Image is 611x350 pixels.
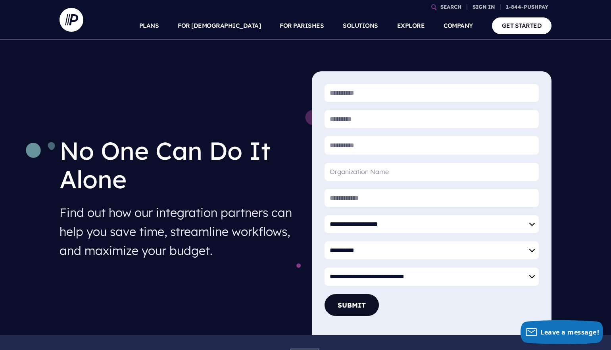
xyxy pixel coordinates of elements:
a: SOLUTIONS [343,12,378,40]
a: COMPANY [444,12,473,40]
button: Leave a message! [521,320,603,344]
a: FOR [DEMOGRAPHIC_DATA] [178,12,261,40]
a: EXPLORE [397,12,425,40]
a: GET STARTED [492,17,552,34]
h1: No One Can Do It Alone [60,130,299,200]
button: Submit [325,294,379,316]
input: Organization Name [325,163,539,181]
h4: Find out how our integration partners can help you save time, streamline workflows, and maximize ... [60,200,299,263]
a: FOR PARISHES [280,12,324,40]
span: Leave a message! [540,328,599,337]
a: PLANS [139,12,159,40]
